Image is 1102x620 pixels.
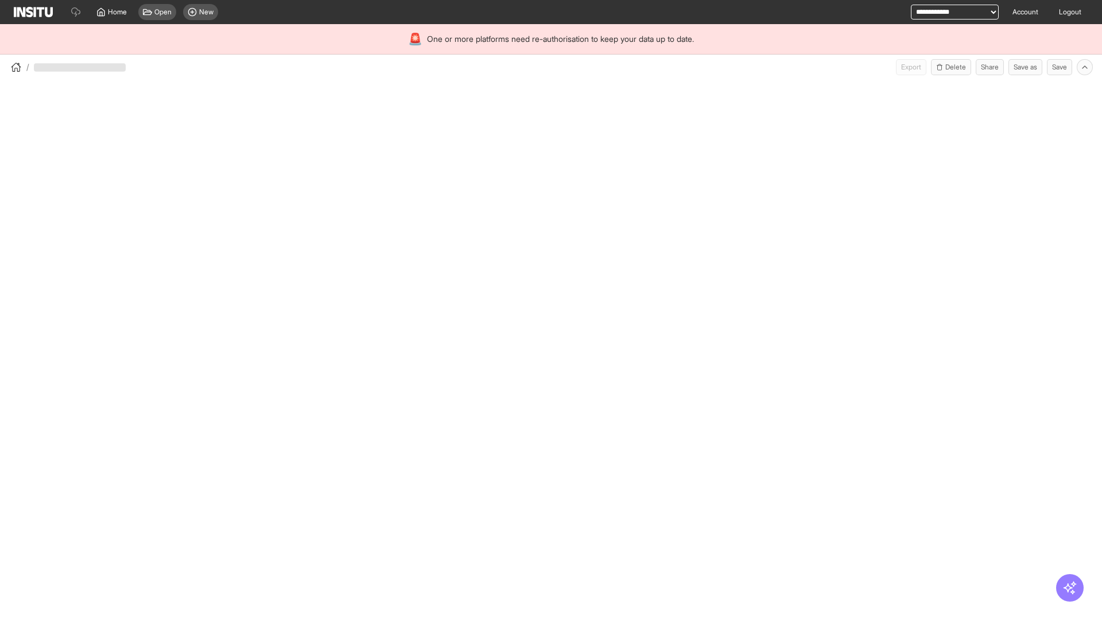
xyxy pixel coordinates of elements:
[408,31,422,47] div: 🚨
[896,59,926,75] button: Export
[1008,59,1042,75] button: Save as
[26,61,29,73] span: /
[976,59,1004,75] button: Share
[931,59,971,75] button: Delete
[427,33,694,45] span: One or more platforms need re-authorisation to keep your data up to date.
[154,7,172,17] span: Open
[9,60,29,74] button: /
[1047,59,1072,75] button: Save
[14,7,53,17] img: Logo
[108,7,127,17] span: Home
[199,7,214,17] span: New
[896,59,926,75] span: Can currently only export from Insights reports.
